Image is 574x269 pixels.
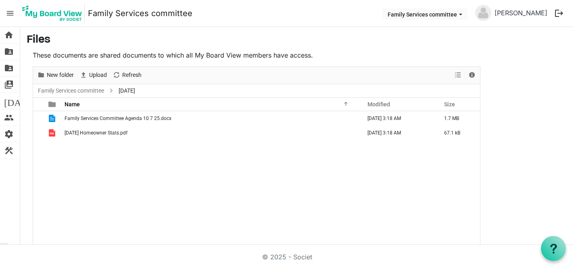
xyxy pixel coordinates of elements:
button: Refresh [111,70,143,80]
span: Name [65,101,80,108]
span: Size [444,101,455,108]
a: My Board View Logo [20,3,88,23]
div: Refresh [110,67,144,84]
div: Details [465,67,479,84]
span: home [4,27,14,43]
span: people [4,110,14,126]
a: [PERSON_NAME] [491,5,551,21]
span: [DATE] [4,93,35,109]
h3: Files [27,33,568,47]
button: logout [551,5,568,22]
td: Family Services Committee Agenda 10 7 25.docx is template cell column header Name [62,111,359,126]
button: Upload [78,70,109,80]
span: [DATE] [117,86,137,96]
div: New folder [34,67,77,84]
td: 67.1 kB is template cell column header Size [436,126,480,140]
td: checkbox [33,111,44,126]
td: is template cell column header type [44,126,62,140]
span: folder_shared [4,60,14,76]
span: Modified [367,101,390,108]
p: These documents are shared documents to which all My Board View members have access. [33,50,480,60]
img: no-profile-picture.svg [475,5,491,21]
td: 1.7 MB is template cell column header Size [436,111,480,126]
div: View [451,67,465,84]
td: is template cell column header type [44,111,62,126]
button: View dropdownbutton [453,70,463,80]
td: October 04, 2025 3:18 AM column header Modified [359,126,436,140]
button: New folder [36,70,75,80]
button: Details [467,70,478,80]
span: folder_shared [4,43,14,60]
a: © 2025 - Societ [262,253,312,261]
span: Family Services Committee Agenda 10 7 25.docx [65,116,171,121]
span: menu [2,6,18,21]
img: My Board View Logo [20,3,85,23]
a: Family Services committee [36,86,106,96]
td: October 04, 2025 3:18 AM column header Modified [359,111,436,126]
span: switch_account [4,77,14,93]
button: Family Services committee dropdownbutton [382,8,468,20]
div: Upload [77,67,110,84]
td: checkbox [33,126,44,140]
span: New folder [46,70,75,80]
span: Upload [88,70,108,80]
span: Refresh [121,70,142,80]
td: Sep. 25 Homeowner Stats.pdf is template cell column header Name [62,126,359,140]
a: Family Services committee [88,5,192,21]
span: [DATE] Homeowner Stats.pdf [65,130,127,136]
span: settings [4,126,14,142]
span: construction [4,143,14,159]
